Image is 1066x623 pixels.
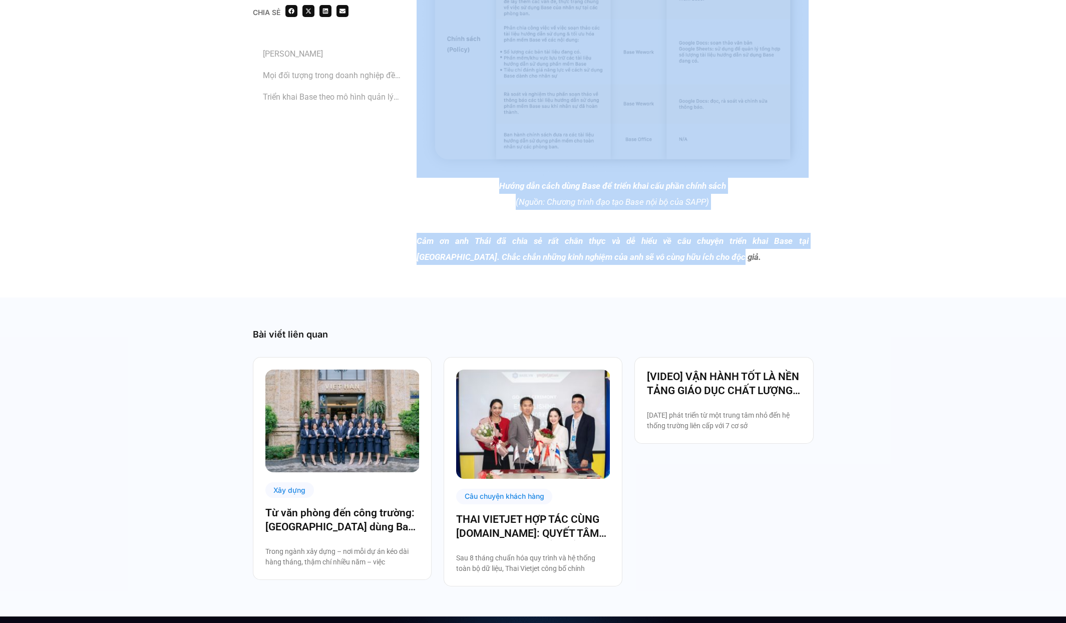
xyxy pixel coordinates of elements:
[253,328,814,341] div: Bài viết liên quan
[456,553,610,574] p: Sau 8 tháng chuẩn hóa quy trình và hệ thống toàn bộ dữ liệu, Thai Vietjet công bố chính
[263,48,323,60] a: [PERSON_NAME]
[647,370,801,398] a: [VIDEO] VẬN HÀNH TỐT LÀ NỀN TẢNG GIÁO DỤC CHẤT LƯỢNG – BAMBOO SCHOOL CHỌN BASE
[516,197,709,207] em: (Nguồn: Chương trình đạo tạo Base nội bộ của SAPP)
[417,236,809,262] strong: Cảm ơn anh Thái đã chia sẻ rất chân thực và dễ hiểu về câu chuyện triển khai Base tại [GEOGRAPHIC...
[456,512,610,540] a: THAI VIETJET HỢP TÁC CÙNG [DOMAIN_NAME]: QUYẾT TÂM “CẤT CÁNH” CHUYỂN ĐỔI SỐ
[499,181,726,191] em: Hướng dẫn cách dùng Base để triển khai cấu phần chính sách
[253,9,280,16] div: Chia sẻ
[302,5,314,17] div: Share on x-twitter
[319,5,331,17] div: Share on linkedin
[456,489,553,504] div: Câu chuyện khách hàng
[265,546,419,567] p: Trong ngành xây dựng – nơi mỗi dự án kéo dài hàng tháng, thậm chí nhiều năm – việc
[263,91,402,103] a: Triển khai Base theo mô hình quản lý vận hành 7 cấu phần
[265,482,314,498] div: Xây dựng
[285,5,297,17] div: Share on facebook
[336,5,348,17] div: Share on email
[263,69,402,82] a: Mọi đối tượng trong doanh nghiệp đều cần có tư duy quản trị
[265,506,419,534] a: Từ văn phòng đến công trường: [GEOGRAPHIC_DATA] dùng Base số hóa hệ thống quản trị
[647,410,801,431] p: [DATE] phát triển từ một trung tâm nhỏ đến hệ thống trường liên cấp với 7 cơ sở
